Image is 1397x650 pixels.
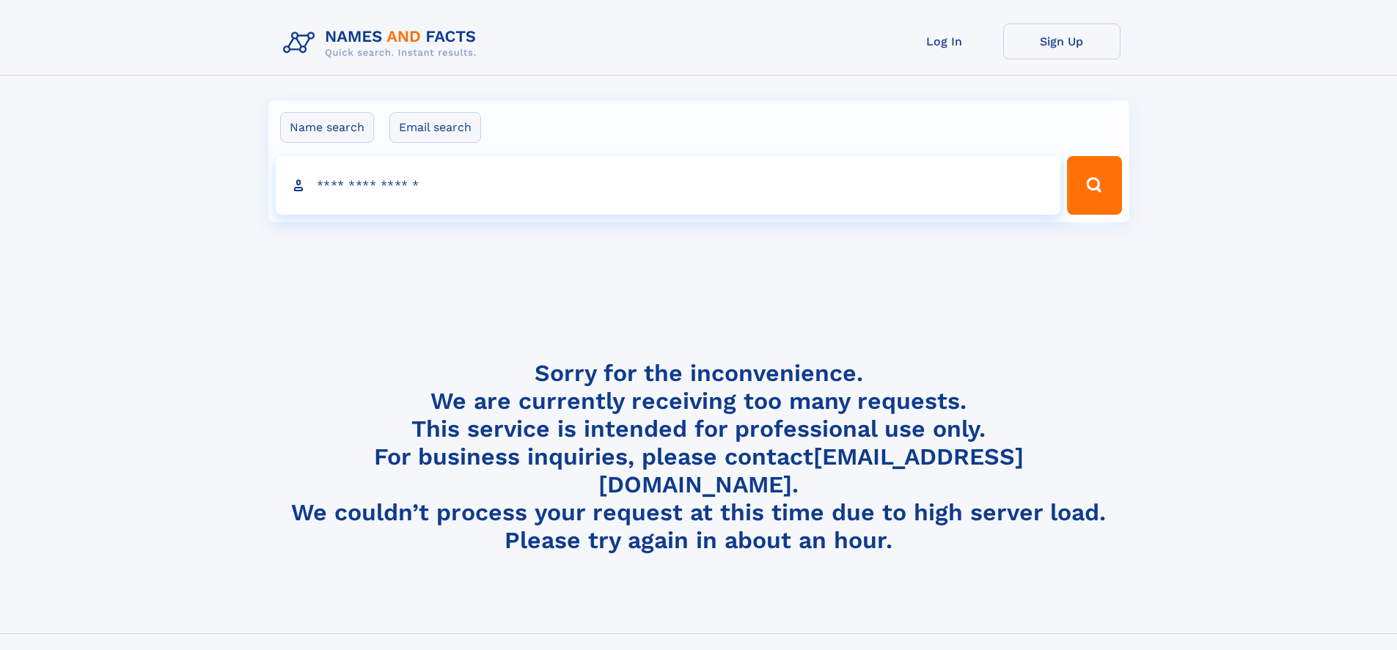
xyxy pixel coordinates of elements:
[280,112,374,143] label: Name search
[1003,23,1121,59] a: Sign Up
[598,443,1024,498] a: [EMAIL_ADDRESS][DOMAIN_NAME]
[276,156,1061,215] input: search input
[389,112,481,143] label: Email search
[277,359,1121,555] h4: Sorry for the inconvenience. We are currently receiving too many requests. This service is intend...
[277,23,488,63] img: Logo Names and Facts
[886,23,1003,59] a: Log In
[1067,156,1121,215] button: Search Button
